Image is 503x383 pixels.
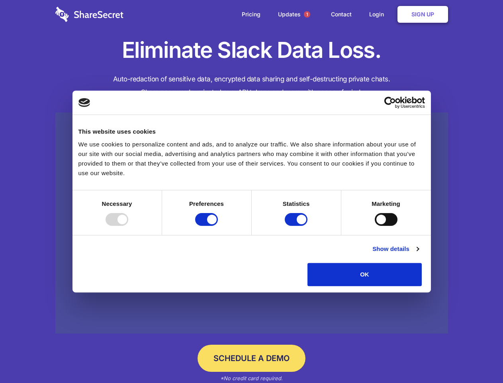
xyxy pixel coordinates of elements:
a: Sign Up [397,6,448,23]
strong: Marketing [372,200,400,207]
a: Contact [323,2,360,27]
strong: Statistics [283,200,310,207]
div: This website uses cookies [78,127,425,136]
em: *No credit card required. [220,375,283,381]
span: 1 [304,11,310,18]
a: Usercentrics Cookiebot - opens in a new window [355,97,425,109]
div: We use cookies to personalize content and ads, and to analyze our traffic. We also share informat... [78,140,425,178]
img: logo-wordmark-white-trans-d4663122ce5f474addd5e946df7df03e33cb6a1c49d2221995e7729f52c070b2.svg [55,7,123,22]
button: OK [307,263,422,286]
h4: Auto-redaction of sensitive data, encrypted data sharing and self-destructing private chats. Shar... [55,73,448,99]
a: Login [361,2,396,27]
h1: Eliminate Slack Data Loss. [55,36,448,65]
a: Show details [372,244,419,254]
strong: Preferences [189,200,224,207]
a: Pricing [234,2,268,27]
img: logo [78,98,90,107]
a: Wistia video thumbnail [55,113,448,334]
strong: Necessary [102,200,132,207]
a: Schedule a Demo [198,345,305,372]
